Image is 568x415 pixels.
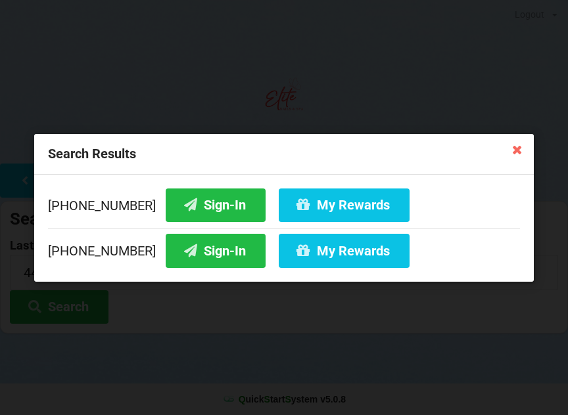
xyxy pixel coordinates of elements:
div: Search Results [34,134,534,175]
div: [PHONE_NUMBER] [48,227,520,267]
div: [PHONE_NUMBER] [48,188,520,227]
button: My Rewards [279,188,410,221]
button: My Rewards [279,234,410,267]
button: Sign-In [166,234,266,267]
button: Sign-In [166,188,266,221]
